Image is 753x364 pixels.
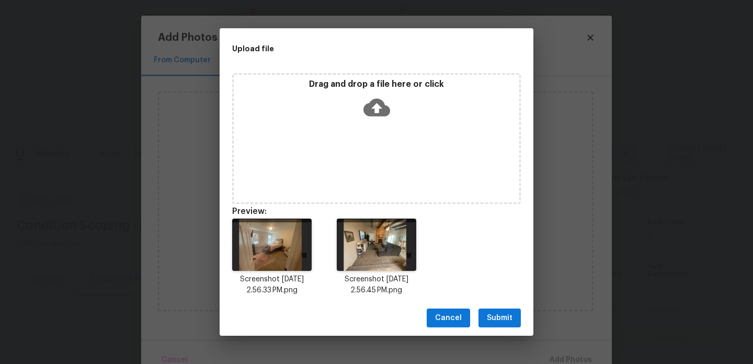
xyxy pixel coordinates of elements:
[435,312,462,325] span: Cancel
[427,309,470,328] button: Cancel
[232,219,312,271] img: 41hUXtWfX2bTsXV8sCd+gg0uPMbQfQ1FD78UN2NGNMZ+7fP49j3xf3pLHp+O8DTLSvPJjZo9Nc7Ud7cLnyDSR4f+rptANZeat...
[234,79,519,90] p: Drag and drop a file here or click
[478,309,521,328] button: Submit
[232,274,312,296] p: Screenshot [DATE] 2.56.33 PM.png
[487,312,512,325] span: Submit
[337,219,416,271] img: G8KXRzd6aAm3AAAAAElFTkSuQmCC
[232,43,474,54] h2: Upload file
[337,274,416,296] p: Screenshot [DATE] 2.56.45 PM.png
